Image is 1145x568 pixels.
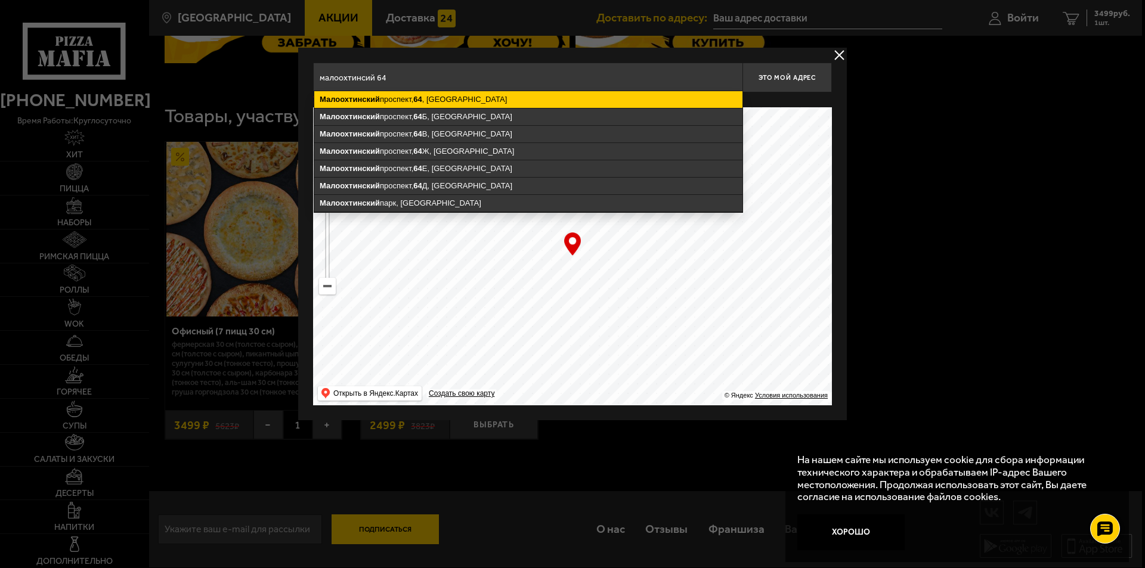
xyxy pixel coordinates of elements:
ymaps: проспект, , [GEOGRAPHIC_DATA] [314,91,742,108]
a: Условия использования [755,392,828,399]
button: delivery type [832,48,847,63]
ymaps: Малоохтинский [320,164,380,173]
ymaps: Малоохтинский [320,147,380,156]
ymaps: Открыть в Яндекс.Картах [318,386,422,401]
ymaps: проспект, В, [GEOGRAPHIC_DATA] [314,126,742,142]
ymaps: 64 [413,164,422,173]
ymaps: проспект, Е, [GEOGRAPHIC_DATA] [314,160,742,177]
p: На нашем сайте мы используем cookie для сбора информации технического характера и обрабатываем IP... [797,454,1110,503]
ymaps: проспект, Д, [GEOGRAPHIC_DATA] [314,178,742,194]
ymaps: Малоохтинский [320,95,380,104]
ymaps: парк, [GEOGRAPHIC_DATA] [314,195,742,212]
ymaps: Малоохтинский [320,112,380,121]
ymaps: Малоохтинский [320,181,380,190]
span: Это мой адрес [759,74,816,82]
ymaps: Малоохтинский [320,129,380,138]
button: Это мой адрес [742,63,832,92]
a: Создать свою карту [426,389,497,398]
ymaps: © Яндекс [725,392,753,399]
p: Укажите дом на карте или в поле ввода [313,95,481,105]
ymaps: Открыть в Яндекс.Картах [333,386,418,401]
ymaps: 64 [413,129,422,138]
ymaps: 64 [413,95,422,104]
ymaps: проспект, Б, [GEOGRAPHIC_DATA] [314,108,742,125]
ymaps: проспект, Ж, [GEOGRAPHIC_DATA] [314,143,742,160]
ymaps: 64 [413,112,422,121]
ymaps: 64 [413,147,422,156]
input: Введите адрес доставки [313,63,742,92]
ymaps: 64 [413,181,422,190]
button: Хорошо [797,514,905,550]
ymaps: Малоохтинский [320,198,380,207]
